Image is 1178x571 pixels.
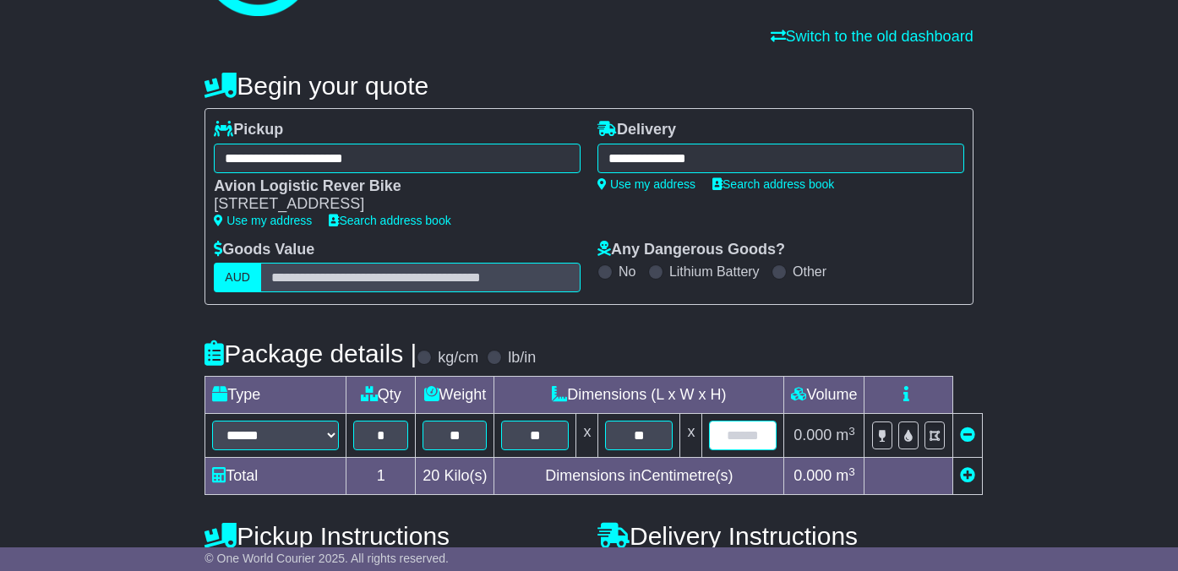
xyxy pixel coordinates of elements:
[771,28,973,45] a: Switch to the old dashboard
[960,427,975,443] a: Remove this item
[597,177,695,191] a: Use my address
[669,264,760,280] label: Lithium Battery
[416,377,494,414] td: Weight
[205,72,973,100] h4: Begin your quote
[576,414,598,458] td: x
[494,377,784,414] td: Dimensions (L x W x H)
[205,522,581,550] h4: Pickup Instructions
[848,425,855,438] sup: 3
[423,467,439,484] span: 20
[619,264,635,280] label: No
[214,241,314,259] label: Goods Value
[680,414,702,458] td: x
[205,377,346,414] td: Type
[494,458,784,495] td: Dimensions in Centimetre(s)
[214,195,564,214] div: [STREET_ADDRESS]
[329,214,450,227] a: Search address book
[205,340,417,367] h4: Package details |
[597,241,785,259] label: Any Dangerous Goods?
[214,263,261,292] label: AUD
[438,349,478,367] label: kg/cm
[794,427,832,443] span: 0.000
[214,121,283,139] label: Pickup
[416,458,494,495] td: Kilo(s)
[960,467,975,484] a: Add new item
[214,177,564,196] div: Avion Logistic Rever Bike
[205,552,449,565] span: © One World Courier 2025. All rights reserved.
[712,177,834,191] a: Search address book
[205,458,346,495] td: Total
[793,264,826,280] label: Other
[214,214,312,227] a: Use my address
[836,467,855,484] span: m
[346,377,416,414] td: Qty
[784,377,864,414] td: Volume
[597,121,676,139] label: Delivery
[836,427,855,443] span: m
[848,465,855,478] sup: 3
[508,349,536,367] label: lb/in
[346,458,416,495] td: 1
[794,467,832,484] span: 0.000
[597,522,973,550] h4: Delivery Instructions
